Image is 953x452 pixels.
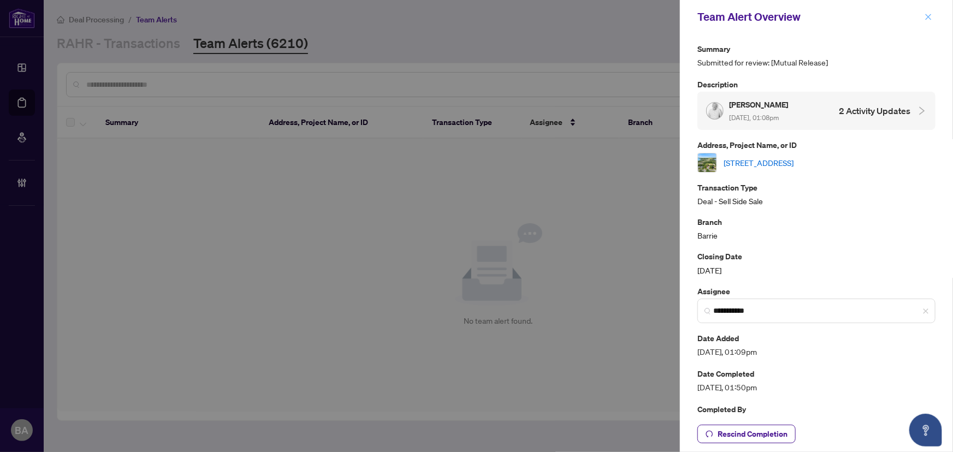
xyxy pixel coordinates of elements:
h4: 2 Activity Updates [839,104,910,117]
p: Branch [697,216,936,228]
img: search_icon [705,308,711,314]
p: Date Completed [697,367,936,380]
span: [DATE], 01:09pm [697,346,936,358]
div: [DATE] [697,250,936,276]
button: Rescind Completion [697,425,796,443]
img: Profile Icon [707,103,723,119]
span: collapsed [917,106,927,116]
span: close [925,13,932,21]
div: Barrie [697,216,936,241]
div: Team Alert Overview [697,9,921,25]
img: thumbnail-img [698,153,717,172]
div: Deal - Sell Side Sale [697,181,936,207]
span: [DATE], 01:50pm [697,381,936,394]
p: Assignee [697,285,936,298]
p: Description [697,78,936,91]
h5: [PERSON_NAME] [729,98,790,111]
p: Summary [697,43,936,55]
button: Open asap [909,414,942,447]
a: [STREET_ADDRESS] [724,157,794,169]
span: Submitted for review: [Mutual Release] [697,56,936,69]
span: Rescind Completion [718,425,788,443]
span: [DATE], 01:08pm [729,114,779,122]
span: undo [706,430,713,438]
p: Transaction Type [697,181,936,194]
div: Profile Icon[PERSON_NAME] [DATE], 01:08pm2 Activity Updates [697,92,936,130]
p: Address, Project Name, or ID [697,139,936,151]
p: Completed By [697,403,936,415]
p: Closing Date [697,250,936,263]
span: close [922,308,929,314]
p: Date Added [697,332,936,344]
